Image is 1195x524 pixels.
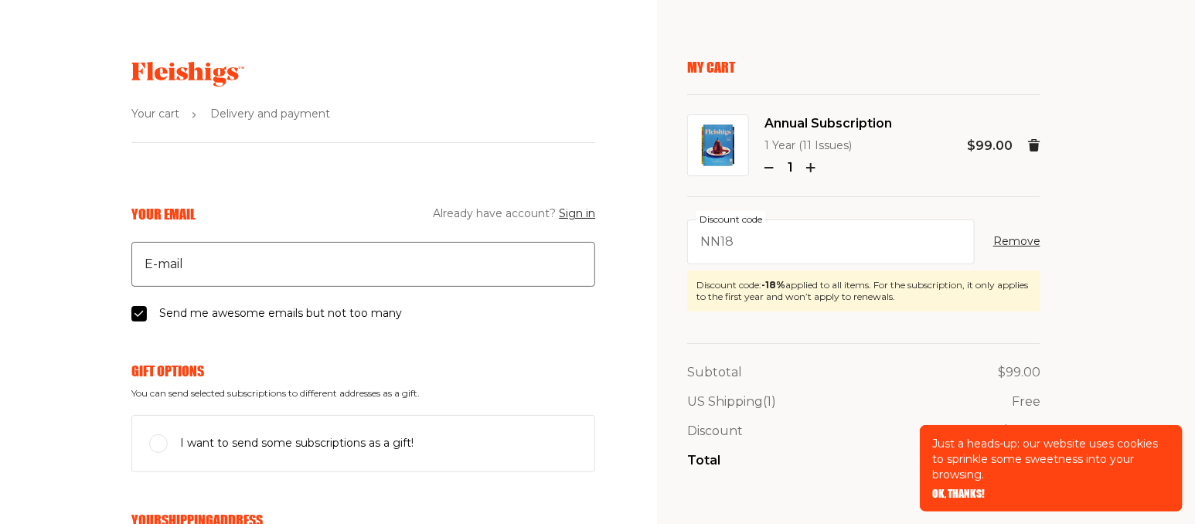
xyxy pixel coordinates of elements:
span: Send me awesome emails but not too many [159,305,402,323]
input: I want to send some subscriptions as a gift! [149,434,168,453]
p: 1 [780,158,800,178]
button: OK, THANKS! [932,488,985,499]
p: Just a heads-up: our website uses cookies to sprinkle some sweetness into your browsing. [932,436,1170,482]
span: Your cart [131,105,179,124]
button: Sign in [559,205,595,223]
input: Discount code [687,219,975,264]
span: Annual Subscription [764,114,892,134]
p: - $17.82 [998,421,1040,441]
input: E-mail [131,242,595,287]
p: Free [1012,392,1040,412]
p: Discount [687,421,743,441]
button: Remove [993,233,1040,251]
p: $99.00 [998,362,1040,383]
h6: Your Email [131,206,196,223]
span: - 18 % [761,279,785,291]
img: Annual Subscription Image [702,124,734,166]
p: Subtotal [687,362,742,383]
p: $99.00 [967,136,1013,156]
span: I want to send some subscriptions as a gift! [180,434,414,453]
label: Discount code [696,211,765,228]
p: US Shipping (1) [687,392,776,412]
span: You can send selected subscriptions to different addresses as a gift. [131,388,595,399]
span: Delivery and payment [210,105,330,124]
span: Already have account? [433,205,595,223]
input: Send me awesome emails but not too many [131,306,147,322]
div: Discount code: applied to all items. For the subscription, it only applies to the first year and ... [696,280,1031,302]
p: My Cart [687,59,1040,76]
h6: Gift Options [131,362,595,379]
p: Total [687,451,720,471]
p: 1 Year (11 Issues) [764,137,892,155]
